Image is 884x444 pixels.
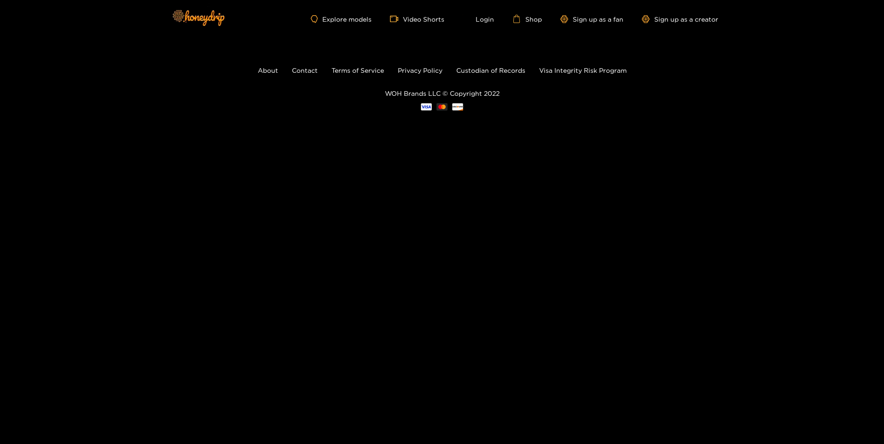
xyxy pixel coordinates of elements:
a: Visa Integrity Risk Program [539,67,627,74]
a: Explore models [311,15,372,23]
a: Video Shorts [390,15,444,23]
a: Custodian of Records [456,67,525,74]
a: Sign up as a fan [560,15,623,23]
span: video-camera [390,15,403,23]
a: Terms of Service [331,67,384,74]
a: About [258,67,278,74]
a: Contact [292,67,318,74]
a: Shop [512,15,542,23]
a: Login [463,15,494,23]
a: Privacy Policy [398,67,442,74]
a: Sign up as a creator [642,15,718,23]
